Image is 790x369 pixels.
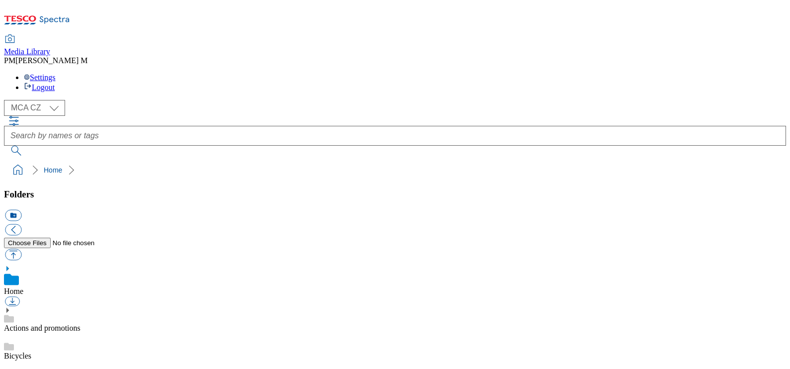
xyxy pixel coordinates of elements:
[4,287,23,295] a: Home
[4,189,786,200] h3: Folders
[10,162,26,178] a: home
[4,56,15,65] span: PM
[4,35,50,56] a: Media Library
[4,324,80,332] a: Actions and promotions
[24,83,55,92] a: Logout
[4,161,786,180] nav: breadcrumb
[15,56,87,65] span: [PERSON_NAME] M
[4,126,786,146] input: Search by names or tags
[4,47,50,56] span: Media Library
[4,352,31,360] a: Bicycles
[24,73,56,82] a: Settings
[44,166,62,174] a: Home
